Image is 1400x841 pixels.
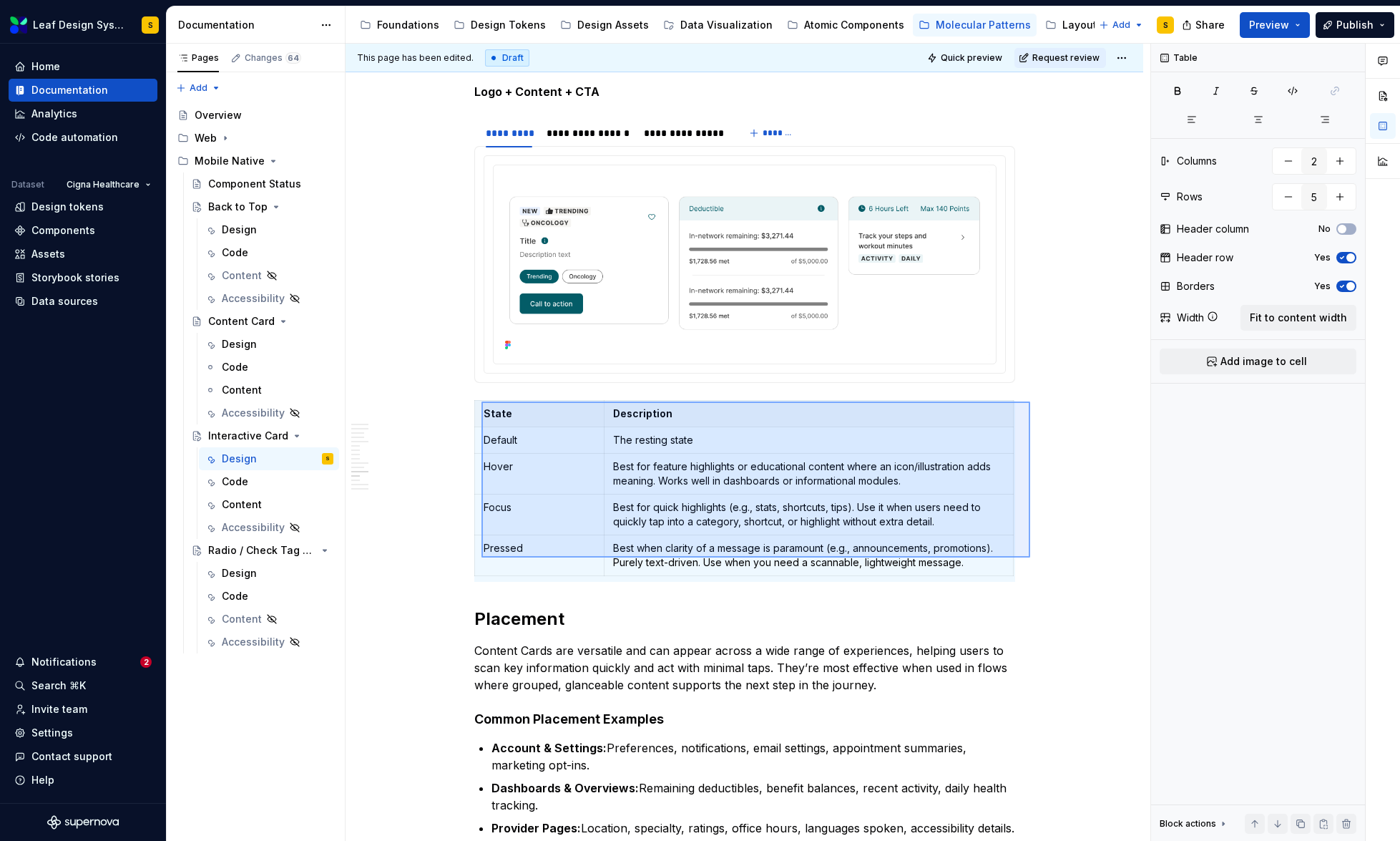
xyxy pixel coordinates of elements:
div: Accessibility [222,635,285,649]
div: Contact support [31,749,112,764]
a: Accessibility [199,516,339,539]
div: Columns [1177,154,1217,168]
button: Search ⌘K [9,674,157,697]
button: Preview [1240,12,1310,38]
a: Overview [172,104,339,127]
a: Design [199,562,339,585]
div: Assets [31,247,65,261]
div: Content [222,268,262,283]
div: Documentation [178,18,313,32]
div: Web [195,131,217,145]
div: Code [222,360,248,374]
div: Header column [1177,222,1249,236]
a: Content [199,608,339,631]
div: Accessibility [222,520,285,535]
div: Design Tokens [471,18,546,32]
a: Accessibility [199,402,339,424]
button: Notifications2 [9,651,157,674]
div: Code [222,246,248,260]
div: Block actions [1160,818,1216,830]
label: Yes [1314,252,1331,263]
svg: Supernova Logo [47,815,119,830]
div: Mobile Native [195,154,265,168]
div: Search ⌘K [31,679,86,693]
div: Content [222,497,262,512]
div: Invite team [31,702,87,716]
div: Components [31,223,95,238]
div: Leaf Design System [33,18,124,32]
a: Design tokens [9,195,157,218]
span: Add [190,82,207,94]
button: Add image to cell [1160,349,1356,374]
div: Block actions [1160,814,1229,834]
div: Data sources [31,294,98,308]
div: Page tree [172,104,339,653]
a: Molecular Patterns [913,14,1037,37]
div: S [325,452,330,466]
button: Share [1175,12,1234,38]
button: Add [1095,15,1148,35]
div: Storybook stories [31,271,119,285]
button: Publish [1316,12,1394,38]
span: Fit to content width [1250,311,1347,325]
div: Design Assets [577,18,649,32]
a: Accessibility [199,287,339,310]
span: 64 [285,52,301,64]
a: Atomic Components [781,14,910,37]
div: Web [172,127,339,150]
div: Design tokens [31,200,104,214]
div: Molecular Patterns [936,18,1031,32]
div: Content [222,383,262,397]
a: Component Status [185,172,339,195]
a: Data Visualization [657,14,778,37]
div: Foundations [377,18,439,32]
div: Pages [177,52,219,64]
div: Accessibility [222,291,285,306]
button: Cigna Healthcare [60,175,157,195]
div: S [148,19,153,31]
img: 6e787e26-f4c0-4230-8924-624fe4a2d214.png [10,16,27,34]
a: Layout Modules [1039,14,1149,37]
label: Yes [1314,281,1331,292]
a: Code [199,470,339,493]
div: Code [222,589,248,603]
button: Fit to content width [1240,305,1356,331]
a: Code [199,356,339,379]
div: Help [31,773,54,787]
a: Content Card [185,310,339,333]
label: No [1318,223,1331,235]
a: Design [199,218,339,241]
div: Code [222,475,248,489]
div: Design [222,452,257,466]
div: Rows [1177,190,1203,204]
button: Leaf Design SystemS [3,9,163,40]
div: Overview [195,108,242,122]
button: Add [172,78,225,98]
span: Cigna Healthcare [67,179,139,190]
a: Design [199,333,339,356]
div: Dataset [11,179,44,190]
a: DesignS [199,447,339,470]
div: Content [222,612,262,626]
a: Data sources [9,290,157,313]
div: Radio / Check Tag Group [208,543,316,558]
a: Design Tokens [448,14,552,37]
div: Settings [31,726,73,740]
div: Code automation [31,130,118,145]
div: Mobile Native [172,150,339,172]
a: Code automation [9,126,157,149]
a: Components [9,219,157,242]
a: Foundations [354,14,445,37]
div: Page tree [354,11,1092,39]
a: Content [199,493,339,516]
div: Design [222,223,257,237]
a: Code [199,241,339,264]
a: Invite team [9,698,157,721]
div: Documentation [31,83,108,97]
a: Interactive Card [185,424,339,447]
a: Content [199,379,339,402]
button: Contact support [9,745,157,768]
div: Component Status [208,177,301,191]
a: Documentation [9,79,157,102]
div: Analytics [31,107,77,121]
